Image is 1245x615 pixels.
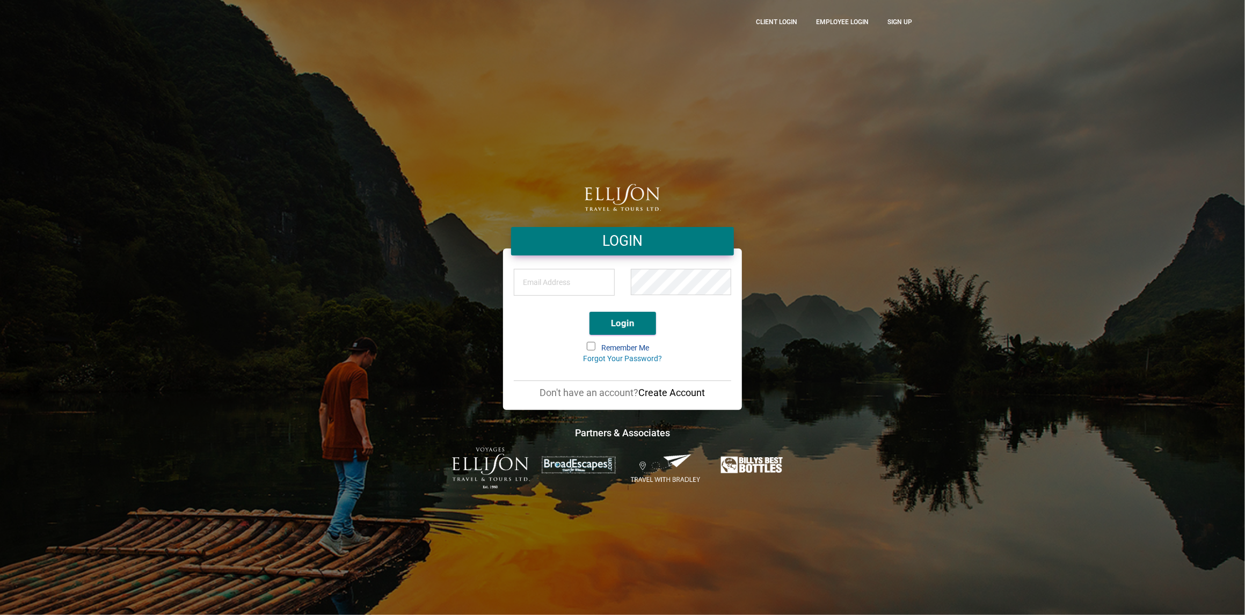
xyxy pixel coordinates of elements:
[452,448,529,489] img: ET-Voyages-text-colour-Logo-with-est.png
[809,8,877,35] a: Employee Login
[514,386,731,399] p: Don't have an account?
[583,354,662,363] a: Forgot Your Password?
[715,453,792,477] img: Billys-Best-Bottles.png
[748,8,806,35] a: CLient Login
[585,184,661,211] img: logo.png
[589,312,656,335] button: Login
[514,269,615,296] input: Email Address
[519,231,726,251] h4: LOGIN
[588,343,657,354] label: Remember Me
[628,453,705,484] img: Travel-With-Bradley.png
[325,426,921,440] h4: Partners & Associates
[639,387,705,398] a: Create Account
[540,456,617,474] img: broadescapes.png
[880,8,921,35] a: Sign up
